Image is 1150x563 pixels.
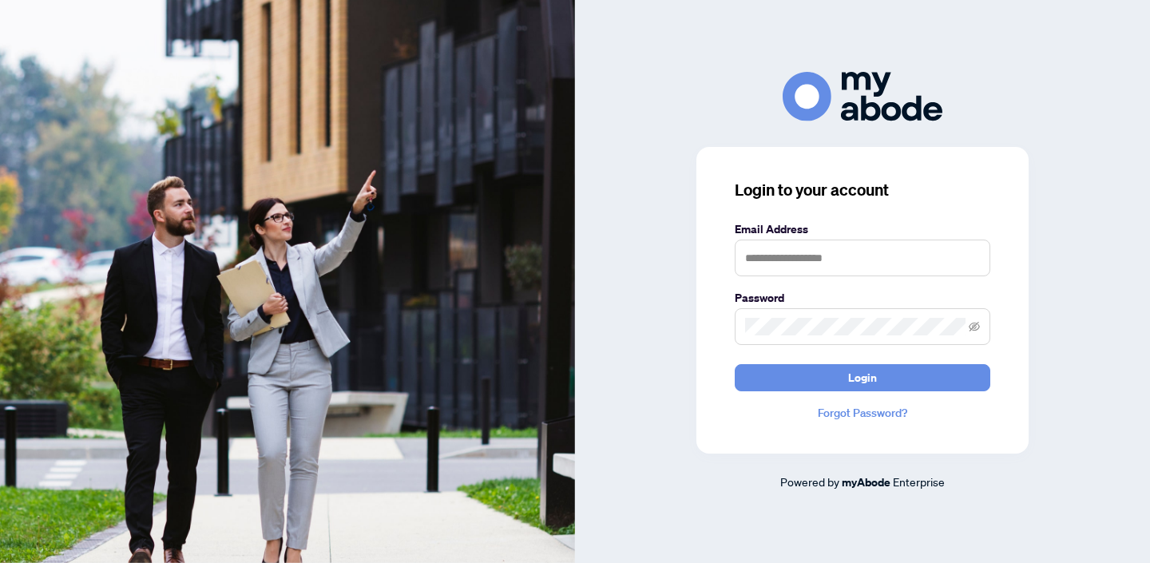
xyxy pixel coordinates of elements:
[735,179,990,201] h3: Login to your account
[969,321,980,332] span: eye-invisible
[735,364,990,391] button: Login
[842,474,890,491] a: myAbode
[735,404,990,422] a: Forgot Password?
[783,72,942,121] img: ma-logo
[735,289,990,307] label: Password
[780,474,839,489] span: Powered by
[735,220,990,238] label: Email Address
[893,474,945,489] span: Enterprise
[848,365,877,391] span: Login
